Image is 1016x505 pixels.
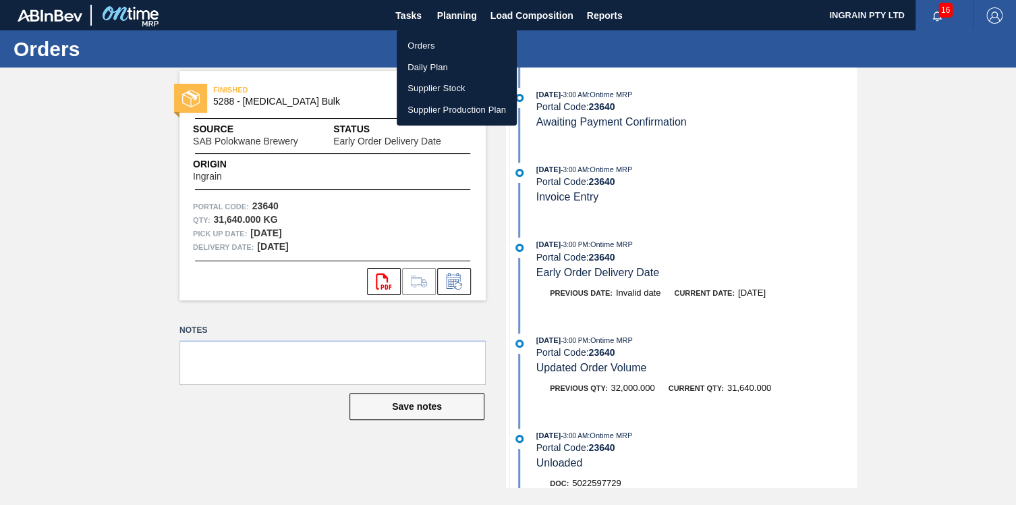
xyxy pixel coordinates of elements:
[397,78,517,99] a: Supplier Stock
[397,35,517,57] a: Orders
[397,57,517,78] a: Daily Plan
[397,99,517,121] a: Supplier Production Plan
